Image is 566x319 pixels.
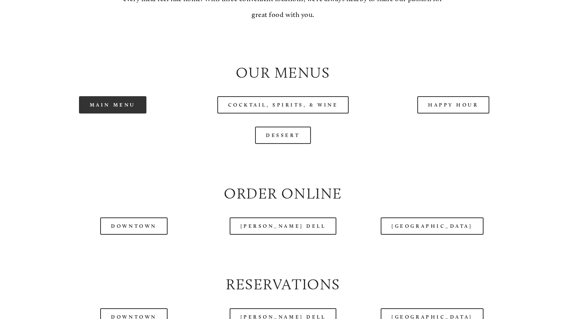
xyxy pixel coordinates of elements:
a: Main Menu [79,96,146,114]
a: [PERSON_NAME] Dell [230,217,337,235]
a: [GEOGRAPHIC_DATA] [381,217,483,235]
a: Dessert [255,127,311,144]
h2: Order Online [34,183,532,204]
a: Downtown [100,217,167,235]
h2: Our Menus [34,62,532,84]
h2: Reservations [34,274,532,295]
a: Cocktail, Spirits, & Wine [217,96,349,114]
a: Happy Hour [417,96,490,114]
